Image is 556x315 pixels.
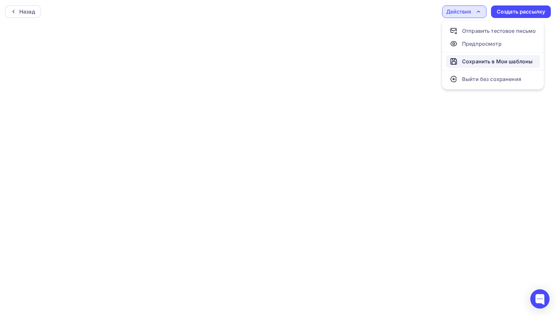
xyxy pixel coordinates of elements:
div: Выйти без сохранения [462,75,521,83]
button: Действия [442,5,486,18]
div: Создать рассылку [497,8,545,15]
div: Сохранить в Мои шаблоны [462,58,533,65]
ul: Действия [442,21,544,89]
div: Назад [19,8,35,15]
div: Действия [446,8,471,15]
div: Отправить тестовое письмо [462,27,536,35]
div: Предпросмотр [462,40,502,48]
